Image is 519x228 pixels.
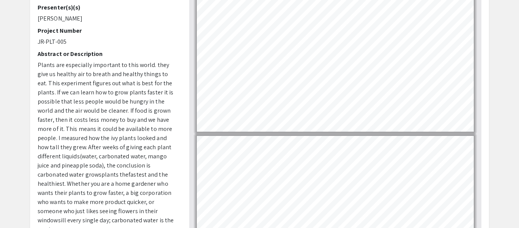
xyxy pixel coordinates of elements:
[38,61,174,179] span: Plants are especially important to this world. they give us healthy air to breath and healthy thi...
[38,27,178,34] h2: Project Number
[38,50,178,57] h2: Abstract or Description
[101,171,128,179] span: plants the
[38,14,178,23] p: [PERSON_NAME]
[38,37,178,46] p: JR-PLT-005
[38,4,178,11] h2: Presenter(s)(s)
